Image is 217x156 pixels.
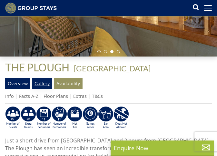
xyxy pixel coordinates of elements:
a: Info [5,93,14,99]
a: Gallery [32,78,52,89]
p: Enquire Now [114,144,211,152]
a: [GEOGRAPHIC_DATA] [74,64,151,73]
img: AD_4nXf1gJh7NPcjVGbYgNENMML0usQdYiAq9UdV-i30GY30dJwbIVqs9wnAElpVyFTxl01C-OiYpm0GxHsklZELKaLnqqbL1... [52,106,67,130]
a: Overview [5,78,30,89]
span: THE PLOUGH [5,61,69,74]
a: Facts A-Z [19,93,38,99]
img: AD_4nXeP6WuvG491uY6i5ZIMhzz1N248Ei-RkDHdxvvjTdyF2JXhbvvI0BrTCyeHgyWBEg8oAgd1TvFQIsSlzYPCTB7K21VoI... [21,106,36,130]
img: AD_4nXeUnLxUhQNc083Qf4a-s6eVLjX_ttZlBxbnREhztiZs1eT9moZ8e5Fzbx9LK6K9BfRdyv0AlCtKptkJvtknTFvAhI3RM... [98,106,113,130]
a: T&Cs [92,93,103,99]
a: Extras [73,93,87,99]
img: Group Stays [5,3,57,14]
img: AD_4nXcUjM1WnLzsaFfiW9TMoiqu-Li4Mbh7tQPNLiOJr1v-32nzlqw6C9VhAL0Jhfye3ZR83W5Xs0A91zNVQMMCwO1NDl3vc... [36,106,52,130]
img: AD_4nXdrZMsjcYNLGsKuA84hRzvIbesVCpXJ0qqnwZoX5ch9Zjv73tWe4fnFRs2gJ9dSiUubhZXckSJX_mqrZBmYExREIfryF... [83,106,98,130]
a: Floor Plans [44,93,68,99]
span: - [71,64,151,73]
a: THE PLOUGH [5,61,71,74]
img: AD_4nXcpX5uDwed6-YChlrI2BYOgXwgg3aqYHOhRm0XfZB-YtQW2NrmeCr45vGAfVKUq4uWnc59ZmEsEzoF5o39EWARlT1ewO... [67,106,83,130]
a: Availability [54,78,83,89]
img: AD_4nXchuHW8Dfa208HQ2u83lJMFdMO8xeTqyzNyoztsAFuRWKQmI1A26FSYQBiKhrPb4tBa_RI3nPCwndG_6DWa5p5fzItbq... [5,106,21,130]
img: AD_4nXdtMqFLQeNd5SD_yg5mtFB1sUCemmLv_z8hISZZtoESff8uqprI2Ap3l0Pe6G3wogWlQaPaciGoyoSy1epxtlSaMm8_H... [113,106,129,130]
